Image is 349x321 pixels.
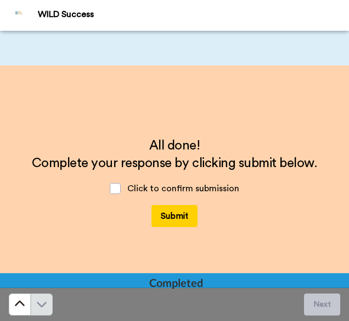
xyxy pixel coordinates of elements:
[304,294,340,316] button: Next
[32,157,318,170] span: Complete your response by clicking submit below.
[149,275,202,290] div: Completed
[127,184,239,193] span: Click to confirm submission
[6,2,32,29] img: Profile Image
[151,205,198,227] button: Submit
[149,139,200,152] span: All done!
[38,9,348,20] div: WILD Success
